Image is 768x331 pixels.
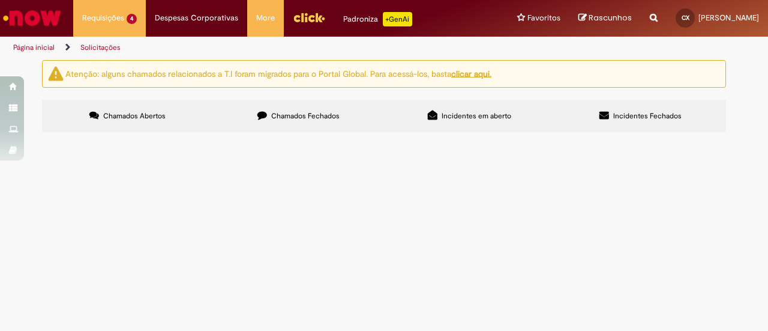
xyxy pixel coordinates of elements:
[682,14,689,22] span: CX
[65,68,491,79] ng-bind-html: Atenção: alguns chamados relacionados a T.I foram migrados para o Portal Global. Para acessá-los,...
[9,37,503,59] ul: Trilhas de página
[442,111,511,121] span: Incidentes em aberto
[451,68,491,79] a: clicar aqui.
[127,14,137,24] span: 4
[293,8,325,26] img: click_logo_yellow_360x200.png
[13,43,55,52] a: Página inicial
[343,12,412,26] div: Padroniza
[383,12,412,26] p: +GenAi
[578,13,632,24] a: Rascunhos
[82,12,124,24] span: Requisições
[1,6,63,30] img: ServiceNow
[698,13,759,23] span: [PERSON_NAME]
[527,12,560,24] span: Favoritos
[103,111,166,121] span: Chamados Abertos
[256,12,275,24] span: More
[271,111,340,121] span: Chamados Fechados
[80,43,121,52] a: Solicitações
[155,12,238,24] span: Despesas Corporativas
[613,111,682,121] span: Incidentes Fechados
[589,12,632,23] span: Rascunhos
